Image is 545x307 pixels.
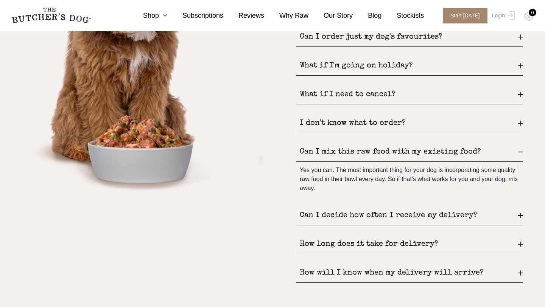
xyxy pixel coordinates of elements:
[167,11,223,21] a: Subscriptions
[296,85,523,104] div: What if I need to cancel?
[524,11,534,21] img: TBD_Cart-Empty.png
[296,114,523,133] div: I don't know what to order?
[296,162,523,197] div: Yes you can. The most important thing for your dog is incorporating some quality raw food in thei...
[223,11,264,21] a: Reviews
[353,11,381,21] a: Blog
[308,11,353,21] a: Our Story
[264,11,308,21] a: Why Raw
[381,11,424,21] a: Stockists
[529,9,536,16] div: 0
[296,143,523,162] div: Can I mix this raw food with my existing food?
[443,8,487,23] span: Start [DATE]
[296,56,523,76] div: What if I'm going on holiday?
[296,28,523,47] div: Can I order just my dog's favourites?
[490,8,515,23] a: Login
[435,8,490,23] a: Start [DATE]
[296,206,523,225] div: Can I decide how often I receive my delivery?
[296,235,523,254] div: How long does it take for delivery?
[296,264,523,283] div: How will I know when my delivery will arrive?
[128,11,167,21] a: Shop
